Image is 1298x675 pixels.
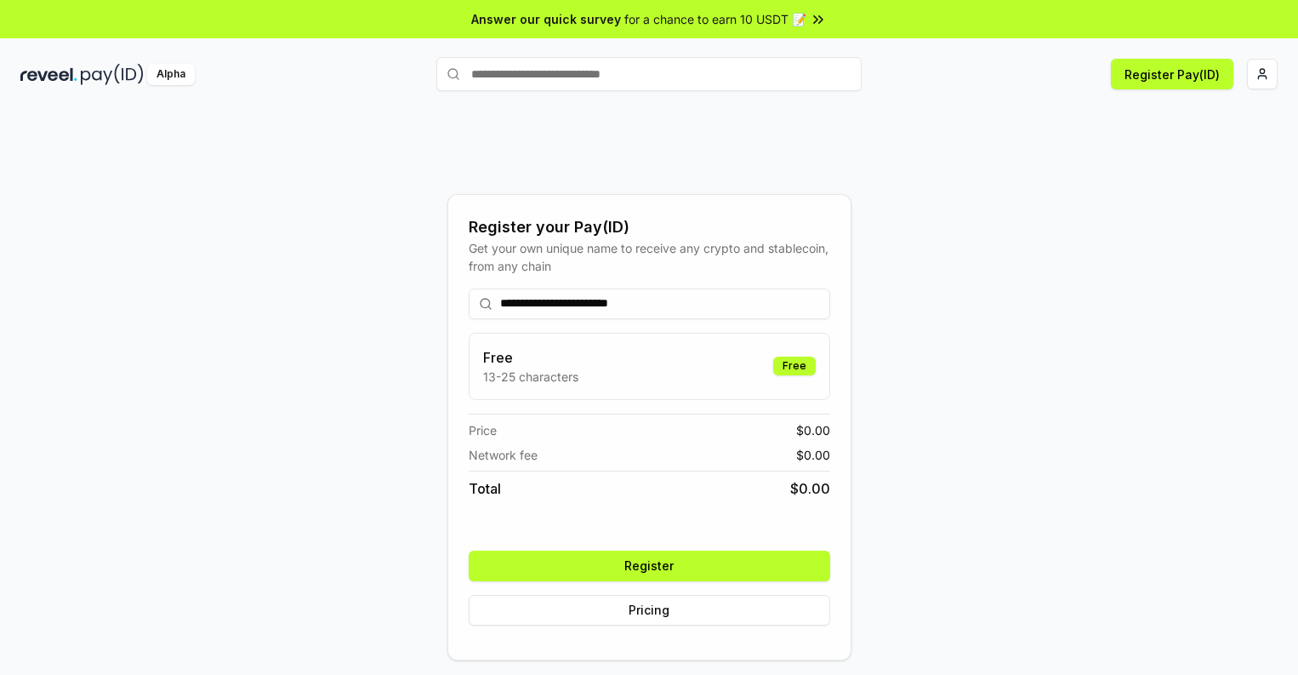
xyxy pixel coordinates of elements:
[20,64,77,85] img: reveel_dark
[1111,59,1233,89] button: Register Pay(ID)
[624,10,806,28] span: for a chance to earn 10 USDT 📝
[773,357,816,375] div: Free
[790,478,830,499] span: $ 0.00
[483,368,578,386] p: 13-25 characters
[469,595,830,626] button: Pricing
[147,64,195,85] div: Alpha
[471,10,621,28] span: Answer our quick survey
[469,421,497,439] span: Price
[796,421,830,439] span: $ 0.00
[469,478,501,499] span: Total
[81,64,144,85] img: pay_id
[469,239,830,275] div: Get your own unique name to receive any crypto and stablecoin, from any chain
[483,347,578,368] h3: Free
[796,446,830,464] span: $ 0.00
[469,446,538,464] span: Network fee
[469,551,830,581] button: Register
[469,215,830,239] div: Register your Pay(ID)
